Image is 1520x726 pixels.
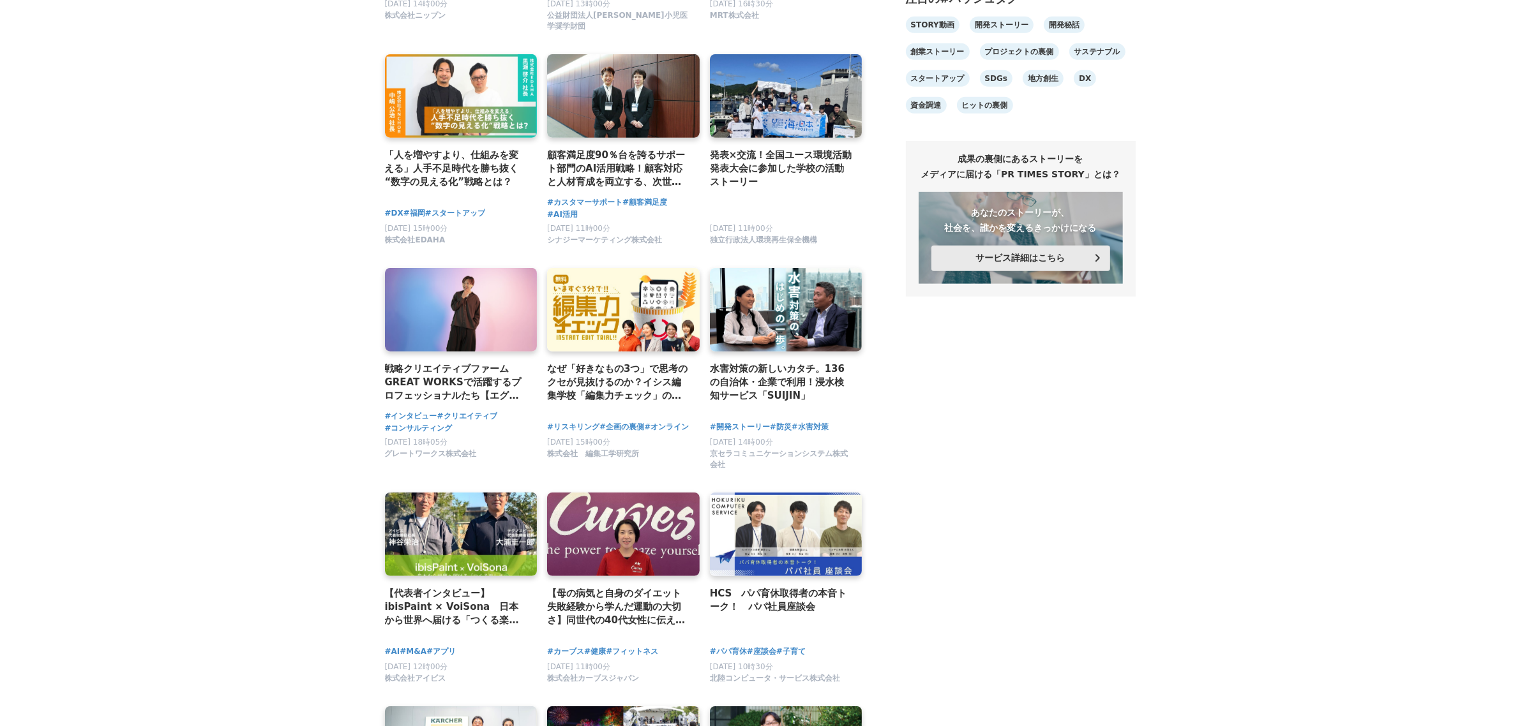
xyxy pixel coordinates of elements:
[547,239,662,248] a: シナジーマーケティング株式会社
[710,148,852,189] a: 発表×交流！全国ユース環境活動発表大会に参加した学校の活動ストーリー
[1069,43,1125,60] a: サステナブル
[1074,70,1096,87] a: DX
[385,148,527,189] h4: 「人を増やすより、仕組みを変える」人手不足時代を勝ち抜く“数字の見える化”戦略とは？
[906,70,970,87] a: スタートアップ
[547,209,578,221] span: #AI活用
[547,362,689,403] a: なぜ「好きなもの3つ」で思考のクセが見抜けるのか？イシス編集学校「編集力チェック」の秘密
[1044,17,1085,33] a: 開発秘話
[385,239,446,248] a: 株式会社EDAHA
[547,224,610,233] span: [DATE] 11時00分
[644,421,689,433] a: #オンライン
[385,646,400,658] span: #AI
[710,448,852,470] span: 京セラコミュニケーションシステム株式会社
[426,646,456,658] a: #アプリ
[710,586,852,614] a: HCS パパ育休取得者の本音トーク！ パパ社員座談会
[547,25,689,34] a: 公益財団法人[PERSON_NAME]小児医学奨学財団
[599,421,644,433] a: #企画の裏側
[776,646,806,658] a: #子育て
[547,196,622,209] a: #カスタマーサポート
[385,10,446,21] span: 株式会社ニップン
[547,421,599,433] span: #リスキリング
[906,97,947,114] a: 資金調達
[710,362,852,403] a: 水害対策の新しいカタチ。136の自治体・企業で利用！浸水検知サービス「SUIJIN」
[1023,70,1064,87] a: 地方創生
[906,17,959,33] a: STORY動画
[970,17,1034,33] a: 開発ストーリー
[710,224,773,233] span: [DATE] 11時00分
[425,207,485,219] a: #スタートアップ
[385,586,527,628] h2: 【代表者インタビュー】ibisPaint × VoiSona 日本から世界へ届ける「つくる楽しさ」 ～アイビスがテクノスピーチと挑戦する、新しい創作文化の形成～
[710,235,817,246] span: 独立行政法人環境再生保全機構
[906,43,970,60] a: 創業ストーリー
[622,196,667,209] a: #顧客満足度
[385,448,477,459] span: グレートワークス株式会社
[547,662,610,671] span: [DATE] 11時00分
[710,421,770,433] a: #開発ストーリー
[547,10,689,32] span: 公益財団法人[PERSON_NAME]小児医学奨学財団
[385,410,437,422] a: #インタビュー
[385,14,446,23] a: 株式会社ニップン
[385,673,446,684] span: 株式会社アイビス
[919,151,1123,182] h2: 成果の裏側にあるストーリーを メディアに届ける「PR TIMES STORY」とは？
[770,421,792,433] a: #防災
[385,452,477,461] a: グレートワークス株式会社
[385,362,527,403] a: 戦略クリエイティブファーム GREAT WORKSで活躍するプロフェッショナルたち【エグゼクティブクリエイティブディレクター [PERSON_NAME]編】
[710,239,817,248] a: 独立行政法人環境再生保全機構
[584,646,606,658] a: #健康
[385,224,448,233] span: [DATE] 15時00分
[606,646,658,658] a: #フィットネス
[980,43,1059,60] a: プロジェクトの裏側
[547,586,689,628] a: 【母の病気と自身のダイエット失敗経験から学んだ運動の大切さ】同世代の40代女性に伝えたいこと
[980,70,1013,87] a: SDGs
[547,646,584,658] a: #カーブス
[385,438,448,447] span: [DATE] 18時05分
[385,422,453,434] span: #コンサルティング
[710,463,852,472] a: 京セラコミュニケーションシステム株式会社
[710,662,773,671] span: [DATE] 10時30分
[710,438,773,447] span: [DATE] 14時00分
[792,421,829,433] a: #水害対策
[919,192,1123,284] a: あなたのストーリーが、社会を、誰かを変えるきっかけになる サービス詳細はこちら
[547,148,689,189] a: 顧客満足度90％台を誇るサポート部門のAI活用戦略！顧客対応と人材育成を両立する、次世代コンタクトセンターへの変革｜コンタクトセンター・アワード[DATE]参加レポート
[547,235,662,246] span: シナジーマーケティング株式会社
[437,410,497,422] a: #クリエイティブ
[547,438,610,447] span: [DATE] 15時00分
[385,677,446,686] a: 株式会社アイビス
[710,646,747,658] a: #パパ育休
[547,673,639,684] span: 株式会社カーブスジャパン
[400,646,426,658] a: #M&A
[710,14,759,23] a: MRT株式会社
[710,10,759,21] span: MRT株式会社
[547,452,639,461] a: 株式会社 編集工学研究所
[547,677,639,686] a: 株式会社カーブスジャパン
[385,207,403,219] a: #DX
[710,673,840,684] span: 北陸コンピュータ・サービス株式会社
[403,207,425,219] a: #福岡
[547,448,639,459] span: 株式会社 編集工学研究所
[747,646,776,658] a: #座談会
[931,246,1110,271] button: サービス詳細はこちら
